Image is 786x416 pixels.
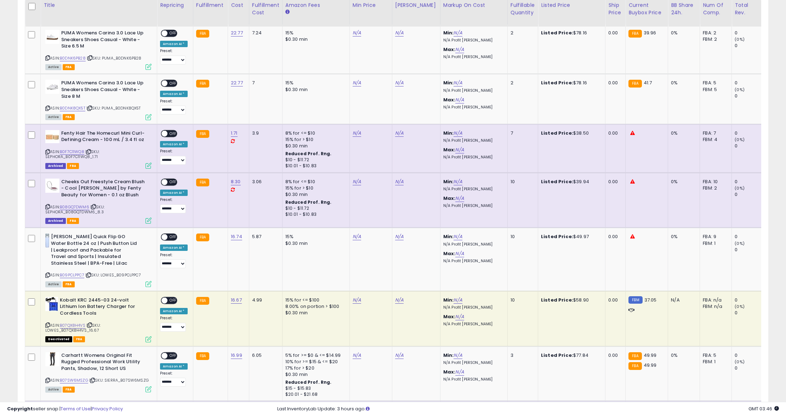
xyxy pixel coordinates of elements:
a: N/A [455,146,464,153]
div: 0% [671,80,694,86]
small: (0%) [735,36,745,42]
div: 7 [511,130,532,136]
div: Preset: [160,197,188,213]
div: Amazon AI * [160,244,188,251]
div: 5.87 [252,234,277,240]
span: All listings currently available for purchase on Amazon [45,387,62,393]
b: Min: [443,352,454,359]
b: Listed Price: [541,297,573,303]
span: | SKU: SEPHORA_B0F7C11WQ8_1.71 [45,149,99,159]
span: FBA [63,387,75,393]
div: 8% for <= $10 [285,179,344,185]
a: N/A [455,96,464,103]
small: FBA [196,297,209,305]
div: $10 - $11.72 [285,206,344,212]
img: 21grHNGMdYL._SL40_.jpg [45,80,59,94]
div: 0% [671,234,694,240]
b: Reduced Prof. Rng. [285,379,332,385]
b: Reduced Prof. Rng. [285,151,332,157]
span: 49.99 [644,362,657,369]
a: N/A [454,178,462,185]
img: 21ORrHDyPqL._SL40_.jpg [45,179,59,193]
div: FBM: n/a [703,303,726,310]
a: N/A [353,130,361,137]
div: BB Share 24h. [671,1,697,16]
b: Max: [443,369,456,375]
small: FBA [196,179,209,186]
div: $0.30 min [285,310,344,316]
div: Listed Price [541,1,602,9]
div: Amazon AI * [160,190,188,196]
div: Total Rev. [735,1,761,16]
span: OFF [167,298,179,304]
div: $0.30 min [285,143,344,149]
small: FBA [628,80,642,88]
div: $0.30 min [285,36,344,43]
div: FBA: 7 [703,130,726,136]
div: 2 [511,80,532,86]
span: All listings currently available for purchase on Amazon [45,64,62,70]
div: 0% [671,352,694,359]
p: N/A Profit [PERSON_NAME] [443,322,502,327]
p: N/A Profit [PERSON_NAME] [443,360,502,365]
div: 0 [735,30,763,36]
div: $0.30 min [285,86,344,93]
span: | SKU: LOWES_B09PCLPPC7 [85,272,141,278]
div: 0.00 [608,352,620,359]
div: Title [44,1,154,9]
div: $10.01 - $10.83 [285,212,344,218]
a: Privacy Policy [92,405,123,412]
div: 8.00% on portion > $100 [285,303,344,310]
b: Max: [443,313,456,320]
div: 0.00 [608,297,620,303]
small: (0%) [735,241,745,246]
span: 49.99 [644,352,657,359]
div: Fulfillment [196,1,225,9]
p: N/A Profit [PERSON_NAME] [443,38,502,43]
p: N/A Profit [PERSON_NAME] [443,55,502,60]
div: seller snap | | [7,406,123,412]
b: Min: [443,233,454,240]
b: Max: [443,195,456,202]
div: Preset: [160,99,188,115]
div: 0.00 [608,30,620,36]
a: 16.99 [231,352,242,359]
div: 15% [285,234,344,240]
div: FBM: 4 [703,136,726,143]
div: FBA: 5 [703,352,726,359]
div: Repricing [160,1,190,9]
b: Max: [443,46,456,53]
div: FBM: 5 [703,86,726,93]
span: | SKU: LOWES_B07QX8H4VS_16.67 [45,322,101,333]
div: Fulfillable Quantity [511,1,535,16]
a: N/A [454,79,462,86]
b: Min: [443,130,454,136]
a: N/A [455,250,464,257]
a: N/A [395,297,404,304]
a: N/A [454,29,462,36]
div: 0 [735,143,763,149]
strong: Copyright [7,405,33,412]
div: ASIN: [45,234,152,286]
div: $39.94 [541,179,600,185]
small: FBA [196,130,209,138]
div: FBM: 2 [703,185,726,191]
div: FBA: 9 [703,234,726,240]
div: 0 [735,297,763,303]
div: FBM: 1 [703,359,726,365]
div: 3.06 [252,179,277,185]
a: N/A [353,233,361,240]
span: FBA [67,218,79,224]
b: Kobalt KRC 2445-03 24-volt Lithium Ion Battery Charger for Cordless Tools [60,297,146,319]
small: FBM [628,296,642,304]
small: FBA [196,80,209,88]
div: 7 [252,80,277,86]
p: N/A Profit [PERSON_NAME] [443,187,502,192]
b: Fenty Hair The Homecurl Mini Curl-Defining Cream - 100 mL / 3.4 fl oz [61,130,147,145]
span: OFF [167,80,179,86]
div: 4.99 [252,297,277,303]
div: Last InventoryLab Update: 3 hours ago. [277,406,779,412]
div: ASIN: [45,130,152,168]
b: Min: [443,178,454,185]
a: N/A [455,369,464,376]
